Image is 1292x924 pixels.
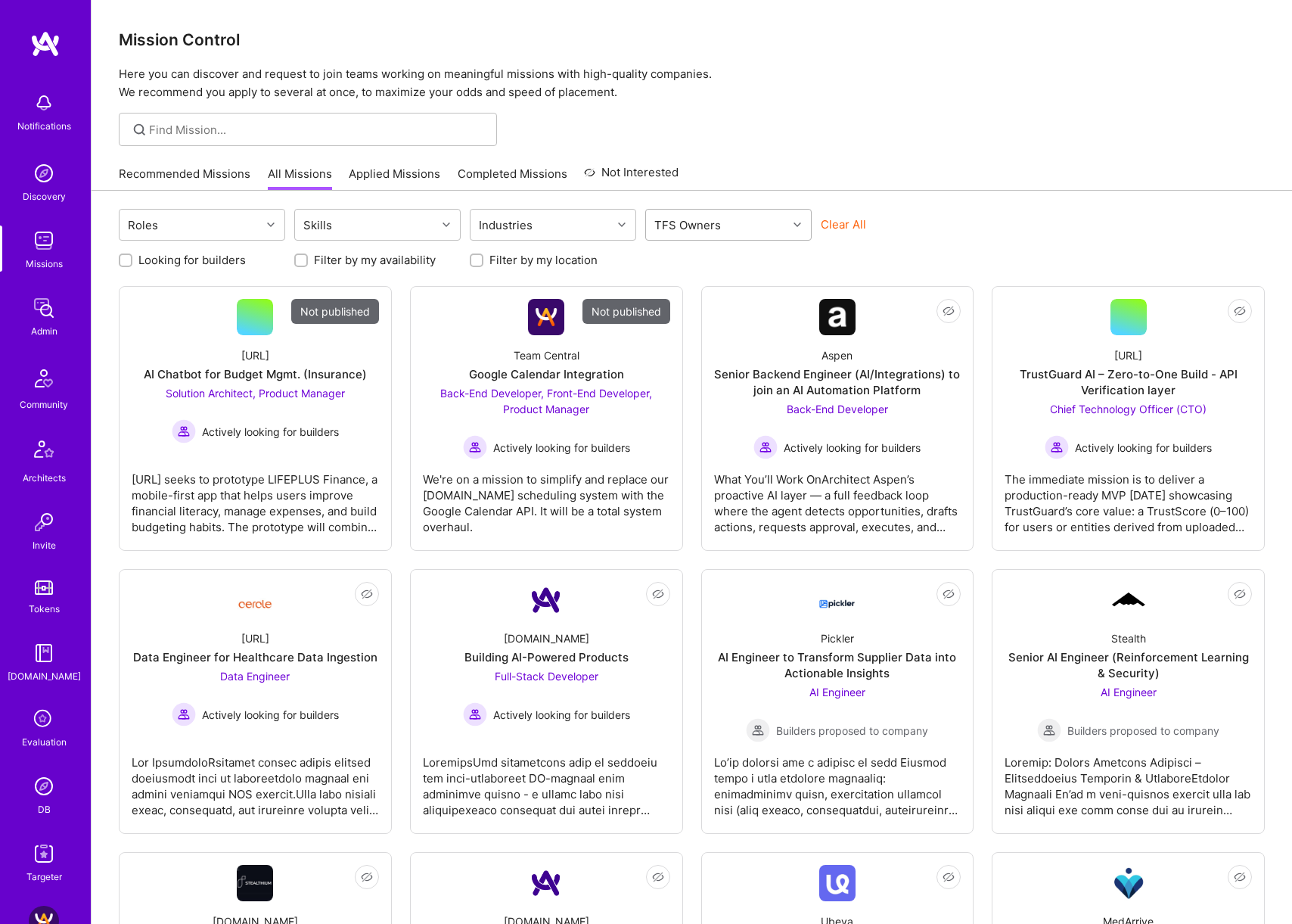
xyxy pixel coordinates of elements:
span: Actively looking for builders [493,707,630,723]
span: Builders proposed to company [776,723,928,739]
img: Company Logo [237,865,273,901]
img: tokens [35,580,53,595]
div: Roles [124,214,162,236]
div: Targeter [26,869,62,885]
div: Loremip: Dolors Ametcons Adipisci – Elitseddoeius Temporin & UtlaboreEtdolor Magnaali En’ad m ven... [1005,742,1252,818]
span: Actively looking for builders [1075,440,1212,456]
i: icon EyeClosed [943,588,955,600]
div: Lor IpsumdoloRsitamet consec adipis elitsed doeiusmodt inci ut laboreetdolo magnaal eni admini ve... [132,742,379,818]
i: icon Chevron [618,221,626,229]
a: Company LogoAspenSenior Backend Engineer (AI/Integrations) to join an AI Automation PlatformBack-... [714,299,961,538]
img: Actively looking for builders [172,419,196,443]
div: Building AI-Powered Products [464,649,629,665]
span: AI Engineer [1101,686,1157,698]
a: Company LogoStealthSenior AI Engineer (Reinforcement Learning & Security)AI Engineer Builders pro... [1005,582,1252,821]
span: Back-End Developer, Front-End Developer, Product Manager [440,387,652,415]
i: icon EyeClosed [361,588,373,600]
a: Applied Missions [349,166,440,191]
div: Aspen [821,347,853,363]
input: Find Mission... [149,122,486,138]
img: Company Logo [819,865,856,901]
div: Stealth [1111,630,1146,646]
img: guide book [29,638,59,668]
img: Skill Targeter [29,838,59,869]
img: Actively looking for builders [1045,435,1069,459]
a: Company Logo[URL]Data Engineer for Healthcare Data IngestionData Engineer Actively looking for bu... [132,582,379,821]
img: Company Logo [528,582,564,618]
span: Solution Architect, Product Manager [166,387,345,400]
div: Lo’ip dolorsi ame c adipisc el sedd Eiusmod tempo i utla etdolore magnaaliq: enimadminimv quisn, ... [714,742,961,818]
div: TrustGuard AI – Zero-to-One Build - API Verification layer [1005,366,1252,398]
i: icon EyeClosed [361,871,373,883]
label: Filter by my location [489,252,598,268]
img: logo [30,30,61,58]
a: Company LogoPicklerAI Engineer to Transform Supplier Data into Actionable InsightsAI Engineer Bui... [714,582,961,821]
i: icon EyeClosed [943,871,955,883]
div: TFS Owners [651,214,725,236]
div: Not published [291,299,379,324]
img: Company Logo [819,299,856,335]
h3: Mission Control [119,30,1265,49]
button: Clear All [821,216,866,232]
div: [URL] [241,347,269,363]
div: Senior AI Engineer (Reinforcement Learning & Security) [1005,649,1252,681]
img: discovery [29,158,59,188]
img: Company Logo [237,588,273,613]
div: Architects [23,470,66,486]
div: Skills [300,214,336,236]
img: Community [26,360,62,397]
div: Notifications [17,118,71,134]
span: Actively looking for builders [202,424,339,440]
div: [URL] [1114,347,1142,363]
i: icon EyeClosed [1234,871,1246,883]
img: Actively looking for builders [753,435,778,459]
i: icon EyeClosed [652,871,664,883]
img: admin teamwork [29,293,59,323]
img: Company Logo [528,299,564,335]
div: Team Central [514,347,579,363]
div: Admin [31,323,57,339]
div: AI Chatbot for Budget Mgmt. (Insurance) [144,366,367,382]
span: Actively looking for builders [784,440,921,456]
span: Actively looking for builders [493,440,630,456]
div: What You’ll Work OnArchitect Aspen’s proactive AI layer — a full feedback loop where the agent de... [714,459,961,535]
a: Not publishedCompany LogoTeam CentralGoogle Calendar IntegrationBack-End Developer, Front-End Dev... [423,299,670,538]
a: Not Interested [584,163,679,191]
img: Actively looking for builders [463,702,487,726]
label: Looking for builders [138,252,246,268]
div: [URL] seeks to prototype LIFEPLUS Finance, a mobile-first app that helps users improve financial ... [132,459,379,535]
span: Data Engineer [220,670,290,683]
img: Invite [29,507,59,537]
img: Actively looking for builders [463,435,487,459]
img: Company Logo [819,586,856,614]
div: AI Engineer to Transform Supplier Data into Actionable Insights [714,649,961,681]
div: Missions [26,256,63,272]
i: icon EyeClosed [652,588,664,600]
div: Data Engineer for Healthcare Data Ingestion [133,649,377,665]
div: Discovery [23,188,66,204]
i: icon Chevron [794,221,801,229]
label: Filter by my availability [314,252,436,268]
div: Pickler [821,630,854,646]
i: icon EyeClosed [1234,588,1246,600]
a: Company Logo[DOMAIN_NAME]Building AI-Powered ProductsFull-Stack Developer Actively looking for bu... [423,582,670,821]
div: We're on a mission to simplify and replace our [DOMAIN_NAME] scheduling system with the Google Ca... [423,459,670,535]
span: Actively looking for builders [202,707,339,723]
div: [DOMAIN_NAME] [8,668,81,684]
span: Back-End Developer [787,403,888,415]
div: [DOMAIN_NAME] [504,630,589,646]
a: Not published[URL]AI Chatbot for Budget Mgmt. (Insurance)Solution Architect, Product Manager Acti... [132,299,379,538]
div: Not published [582,299,670,324]
img: Company Logo [1110,865,1147,901]
img: Builders proposed to company [746,718,770,742]
a: Completed Missions [458,166,567,191]
span: Full-Stack Developer [495,670,598,683]
i: icon EyeClosed [1234,305,1246,317]
div: Senior Backend Engineer (AI/Integrations) to join an AI Automation Platform [714,366,961,398]
img: Actively looking for builders [172,702,196,726]
i: icon SelectionTeam [30,705,58,734]
i: icon SearchGrey [131,121,148,138]
p: Here you can discover and request to join teams working on meaningful missions with high-quality ... [119,65,1265,101]
div: LoremipsUmd sitametcons adip el seddoeiu tem inci-utlaboreet DO-magnaal enim adminimve quisno - e... [423,742,670,818]
img: Architects [26,434,62,470]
